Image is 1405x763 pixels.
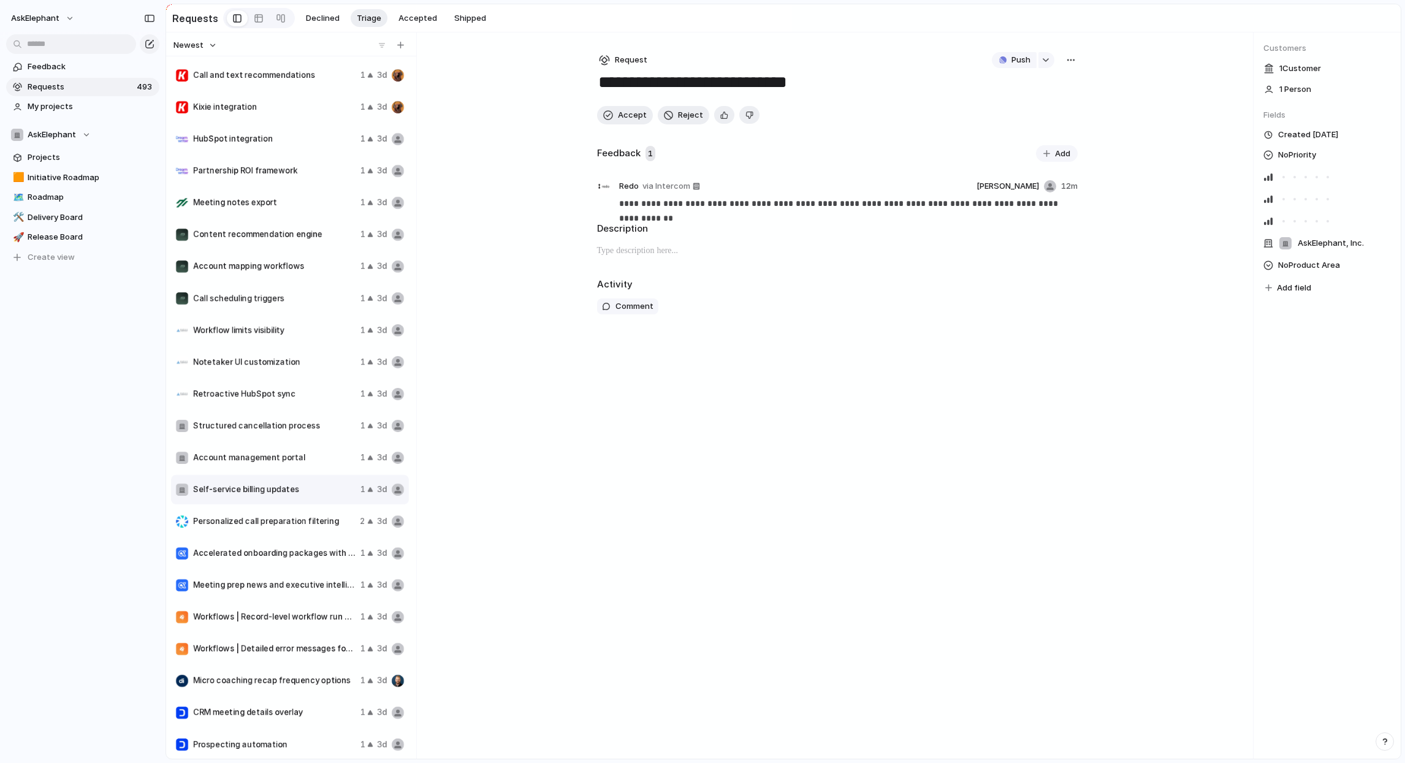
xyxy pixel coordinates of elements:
[1279,83,1311,96] span: 1 Person
[377,611,387,623] span: 3d
[360,579,365,591] span: 1
[193,452,355,464] span: Account management portal
[645,146,655,162] span: 1
[360,260,365,273] span: 1
[6,188,159,207] a: 🗺️Roadmap
[28,191,155,203] span: Roadmap
[1263,280,1313,296] button: Add field
[28,129,76,141] span: AskElephant
[1055,148,1070,160] span: Add
[193,484,355,496] span: Self-service billing updates
[1011,54,1030,66] span: Push
[992,52,1037,68] button: Push
[11,12,59,25] span: AskElephant
[377,324,387,336] span: 3d
[193,292,355,305] span: Call scheduling triggers
[193,69,355,82] span: Call and text recommendations
[1278,258,1340,273] span: No Product Area
[28,101,155,113] span: My projects
[360,738,365,751] span: 1
[360,611,365,623] span: 1
[360,515,365,528] span: 2
[377,101,387,113] span: 3d
[6,248,159,267] button: Create view
[28,231,155,243] span: Release Board
[360,452,365,464] span: 1
[6,228,159,246] a: 🚀Release Board
[11,191,23,203] button: 🗺️
[619,180,639,192] span: Redo
[6,148,159,167] a: Projects
[193,229,355,241] span: Content recommendation engine
[193,260,355,273] span: Account mapping workflows
[6,126,159,144] button: AskElephant
[357,12,381,25] span: Triage
[28,211,155,224] span: Delivery Board
[658,106,709,124] button: Reject
[597,106,653,124] button: Accept
[377,643,387,655] span: 3d
[173,39,204,51] span: Newest
[615,300,653,313] span: Comment
[6,78,159,96] a: Requests493
[28,61,155,73] span: Feedback
[398,12,437,25] span: Accepted
[377,675,387,687] span: 3d
[377,420,387,432] span: 3d
[193,611,355,623] span: Workflows | Record-level workflow run attribution
[360,388,365,400] span: 1
[597,146,641,161] h2: Feedback
[392,9,443,28] button: Accepted
[678,109,703,121] span: Reject
[360,69,365,82] span: 1
[377,133,387,145] span: 3d
[377,69,387,82] span: 3d
[6,97,159,116] a: My projects
[172,37,219,53] button: Newest
[597,222,1078,236] h2: Description
[377,484,387,496] span: 3d
[360,547,365,560] span: 1
[193,579,355,591] span: Meeting prep news and executive intelligence
[977,180,1039,192] span: [PERSON_NAME]
[1263,42,1391,55] span: Customers
[377,547,387,560] span: 3d
[360,165,365,177] span: 1
[618,109,647,121] span: Accept
[11,172,23,184] button: 🟧
[642,180,690,192] span: via Intercom
[360,324,365,336] span: 1
[193,388,355,400] span: Retroactive HubSpot sync
[597,52,649,68] button: Request
[193,420,355,432] span: Structured cancellation process
[193,675,355,687] span: Micro coaching recap frequency options
[28,81,133,93] span: Requests
[360,484,365,496] span: 1
[300,9,346,28] button: Declined
[193,197,355,209] span: Meeting notes export
[11,231,23,243] button: 🚀
[137,81,154,93] span: 493
[360,197,365,209] span: 1
[1263,109,1391,121] span: Fields
[11,211,23,224] button: 🛠️
[597,298,658,314] button: Comment
[377,738,387,751] span: 3d
[193,165,355,177] span: Partnership ROI framework
[6,169,159,187] a: 🟧Initiative Roadmap
[1278,129,1338,141] span: Created [DATE]
[28,172,155,184] span: Initiative Roadmap
[13,170,21,184] div: 🟧
[1036,145,1078,162] button: Add
[172,11,218,26] h2: Requests
[6,9,81,28] button: AskElephant
[377,579,387,591] span: 3d
[360,707,365,719] span: 1
[377,197,387,209] span: 3d
[1061,180,1078,192] span: 12m
[615,54,647,66] span: Request
[193,707,355,719] span: CRM meeting details overlay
